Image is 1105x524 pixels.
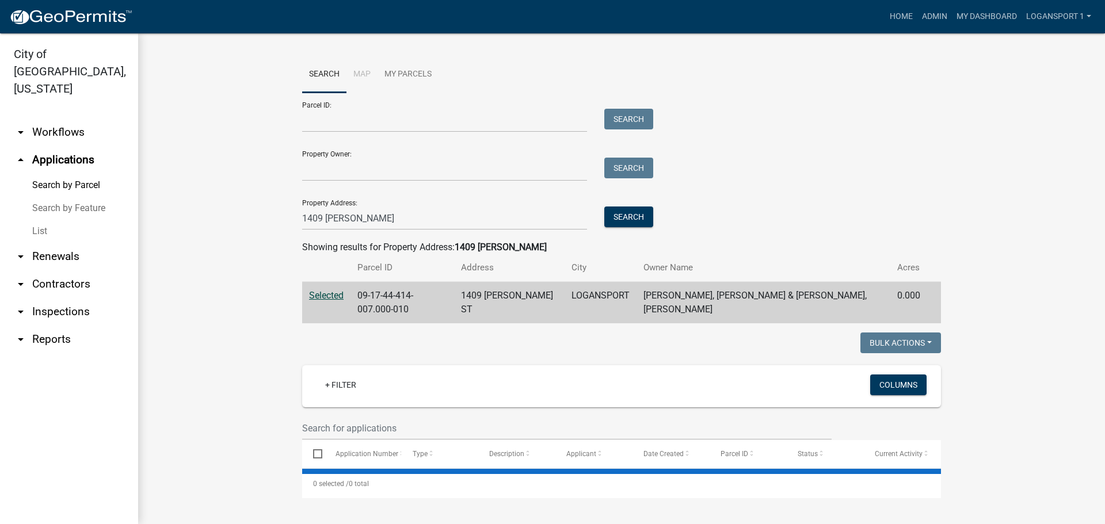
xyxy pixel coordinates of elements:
a: Selected [309,290,344,301]
datatable-header-cell: Parcel ID [710,440,787,468]
a: Home [885,6,917,28]
th: Parcel ID [350,254,454,281]
th: Owner Name [637,254,890,281]
td: 0.000 [890,282,927,324]
span: Type [413,450,428,458]
button: Search [604,206,653,227]
span: Current Activity [875,450,923,458]
i: arrow_drop_down [14,250,28,263]
datatable-header-cell: Applicant [555,440,632,468]
i: arrow_drop_up [14,153,28,167]
datatable-header-cell: Application Number [324,440,401,468]
div: 0 total [302,469,941,498]
datatable-header-cell: Current Activity [864,440,941,468]
button: Search [604,158,653,178]
a: My Parcels [378,56,439,93]
span: Parcel ID [721,450,748,458]
i: arrow_drop_down [14,277,28,291]
a: + Filter [316,374,365,395]
datatable-header-cell: Type [401,440,478,468]
input: Search for applications [302,416,832,440]
datatable-header-cell: Date Created [632,440,710,468]
datatable-header-cell: Status [787,440,864,468]
td: 09-17-44-414-007.000-010 [350,282,454,324]
span: Application Number [336,450,398,458]
div: Showing results for Property Address: [302,240,941,254]
th: Acres [890,254,927,281]
span: 0 selected / [313,480,349,488]
button: Search [604,109,653,129]
strong: 1409 [PERSON_NAME] [455,242,547,253]
a: My Dashboard [952,6,1022,28]
i: arrow_drop_down [14,305,28,319]
span: Description [489,450,524,458]
th: Address [454,254,565,281]
a: Admin [917,6,952,28]
td: LOGANSPORT [565,282,637,324]
td: [PERSON_NAME], [PERSON_NAME] & [PERSON_NAME], [PERSON_NAME] [637,282,890,324]
button: Bulk Actions [860,332,941,353]
datatable-header-cell: Select [302,440,324,468]
datatable-header-cell: Description [478,440,555,468]
a: Logansport 1 [1022,6,1096,28]
a: Search [302,56,346,93]
i: arrow_drop_down [14,125,28,139]
span: Applicant [566,450,596,458]
button: Columns [870,374,927,395]
span: Status [798,450,818,458]
td: 1409 [PERSON_NAME] ST [454,282,565,324]
span: Date Created [643,450,684,458]
i: arrow_drop_down [14,332,28,346]
th: City [565,254,637,281]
